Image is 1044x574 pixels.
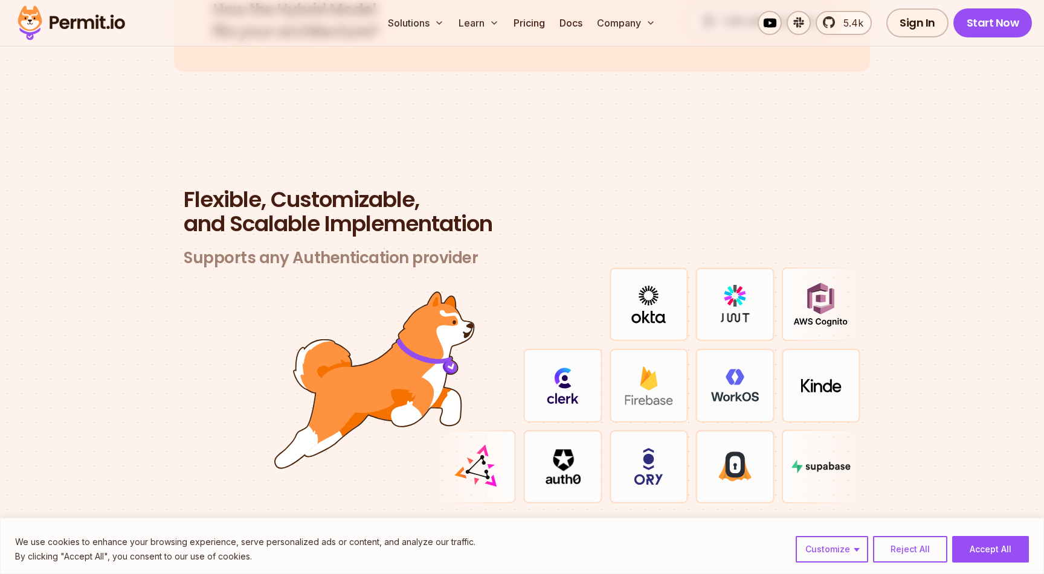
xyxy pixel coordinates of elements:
span: Flexible, Customizable, [184,188,860,212]
button: Company [592,11,660,35]
img: Permit logo [12,2,130,43]
span: 5.4k [836,16,863,30]
a: Sign In [886,8,949,37]
a: 5.4k [816,11,872,35]
h2: and Scalable Implementation [184,188,860,236]
a: Pricing [509,11,550,35]
a: Docs [555,11,587,35]
button: Accept All [952,536,1029,563]
p: We use cookies to enhance your browsing experience, serve personalized ads or content, and analyz... [15,535,475,549]
button: Learn [454,11,504,35]
h3: Supports any Authentication provider [184,248,860,268]
button: Reject All [873,536,947,563]
p: By clicking "Accept All", you consent to our use of cookies. [15,549,475,564]
button: Customize [796,536,868,563]
a: Start Now [953,8,1033,37]
button: Solutions [383,11,449,35]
